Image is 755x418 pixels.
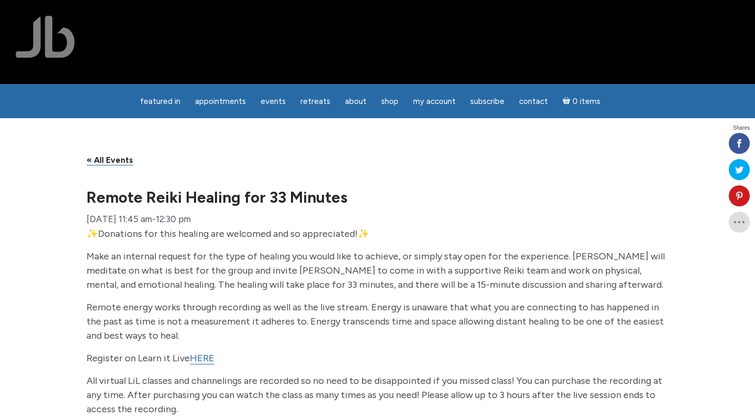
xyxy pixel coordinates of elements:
[16,16,75,58] img: Jamie Butler. The Everyday Medium
[87,300,668,343] p: Remote energy works through recording as well as the live stream. Energy is unaware that what you...
[140,97,180,106] span: featured in
[190,352,214,364] a: HERE
[470,97,504,106] span: Subscribe
[87,211,191,227] div: -
[733,126,750,131] span: Shares
[87,351,668,365] p: Register on Learn it Live
[407,91,462,112] a: My Account
[513,91,554,112] a: Contact
[300,97,330,106] span: Retreats
[254,91,292,112] a: Events
[573,98,600,106] span: 0 items
[345,97,366,106] span: About
[189,91,252,112] a: Appointments
[87,374,668,416] p: All virtual LiL classes and channelings are recorded so no need to be disappointed if you missed ...
[87,227,668,241] p: ✨Donations for this healing are welcomed and so appreciated!✨
[87,190,668,205] h1: Remote Reiki Healing for 33 Minutes
[413,97,456,106] span: My Account
[563,97,573,106] i: Cart
[195,97,246,106] span: Appointments
[87,249,668,292] p: Make an internal request for the type of healing you would like to achieve, or simply stay open f...
[375,91,405,112] a: Shop
[87,155,133,165] a: « All Events
[261,97,286,106] span: Events
[381,97,398,106] span: Shop
[156,214,191,224] span: 12:30 pm
[519,97,548,106] span: Contact
[339,91,373,112] a: About
[556,90,607,112] a: Cart0 items
[134,91,187,112] a: featured in
[87,214,152,224] span: [DATE] 11:45 am
[294,91,337,112] a: Retreats
[464,91,511,112] a: Subscribe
